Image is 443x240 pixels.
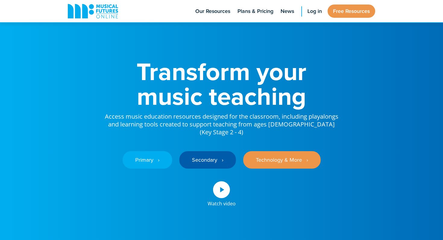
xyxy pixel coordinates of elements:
h1: Transform your music teaching [104,59,339,108]
a: Primary ‎‏‏‎ ‎ › [123,151,172,169]
span: News [281,7,294,15]
span: Log in [307,7,322,15]
p: Access music education resources designed for the classroom, including playalongs and learning to... [104,108,339,136]
div: Watch video [208,198,236,206]
a: Free Resources [328,5,375,18]
span: Plans & Pricing [237,7,273,15]
a: Secondary ‎‏‏‎ ‎ › [179,151,236,169]
a: Technology & More ‎‏‏‎ ‎ › [243,151,321,169]
span: Our Resources [195,7,230,15]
